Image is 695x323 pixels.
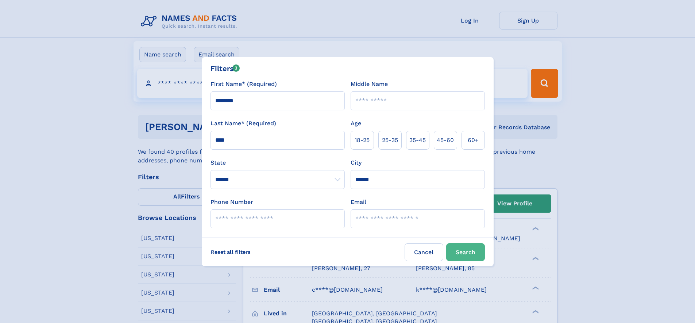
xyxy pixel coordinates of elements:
label: First Name* (Required) [211,80,277,88]
label: Middle Name [351,80,388,88]
label: State [211,158,345,167]
span: 25‑35 [382,136,398,145]
label: Cancel [405,243,443,261]
span: 35‑45 [409,136,426,145]
div: Filters [211,63,240,74]
span: 18‑25 [355,136,370,145]
span: 60+ [468,136,479,145]
label: Reset all filters [206,243,255,261]
button: Search [446,243,485,261]
span: 45‑60 [437,136,454,145]
label: Last Name* (Required) [211,119,276,128]
label: City [351,158,362,167]
label: Age [351,119,361,128]
label: Email [351,198,366,206]
label: Phone Number [211,198,253,206]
